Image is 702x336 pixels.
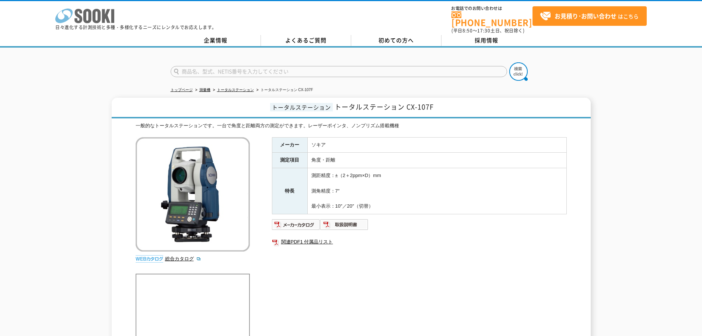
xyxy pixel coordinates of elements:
[165,256,201,261] a: 総合カタログ
[199,88,210,92] a: 測量機
[441,35,532,46] a: 採用情報
[462,27,473,34] span: 8:50
[272,219,320,231] img: メーカーカタログ
[272,224,320,229] a: メーカーカタログ
[272,137,307,153] th: メーカー
[255,86,313,94] li: トータルステーション CX-107F
[451,11,532,27] a: [PHONE_NUMBER]
[378,36,414,44] span: 初めての方へ
[540,11,639,22] span: はこちら
[307,137,566,153] td: ソキア
[335,102,434,112] span: トータルステーション CX-107F
[320,219,369,231] img: 取扱説明書
[451,27,524,34] span: (平日 ～ 土日、祝日除く)
[555,11,617,20] strong: お見積り･お問い合わせ
[320,224,369,229] a: 取扱説明書
[351,35,441,46] a: 初めての方へ
[217,88,254,92] a: トータルステーション
[532,6,647,26] a: お見積り･お問い合わせはこちら
[307,153,566,168] td: 角度・距離
[55,25,217,30] p: 日々進化する計測技術と多種・多様化するニーズにレンタルでお応えします。
[272,237,567,247] a: 関連PDF1 付属品リスト
[270,103,333,111] span: トータルステーション
[261,35,351,46] a: よくあるご質問
[136,137,250,252] img: トータルステーション CX-107F
[477,27,490,34] span: 17:30
[171,66,507,77] input: 商品名、型式、NETIS番号を入力してください
[509,62,528,81] img: btn_search.png
[136,255,163,263] img: webカタログ
[451,6,532,11] span: お電話でのお問い合わせは
[272,168,307,214] th: 特長
[272,153,307,168] th: 測定項目
[171,35,261,46] a: 企業情報
[136,122,567,130] div: 一般的なトータルステーションです。一台で角度と距離両方の測定ができます。レーザーポインタ、ノンプリズム搭載機種
[307,168,566,214] td: 測距精度：±（2＋2ppm×D）mm 測角精度：7″ 最小表示：10″／20″（切替）
[171,88,193,92] a: トップページ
